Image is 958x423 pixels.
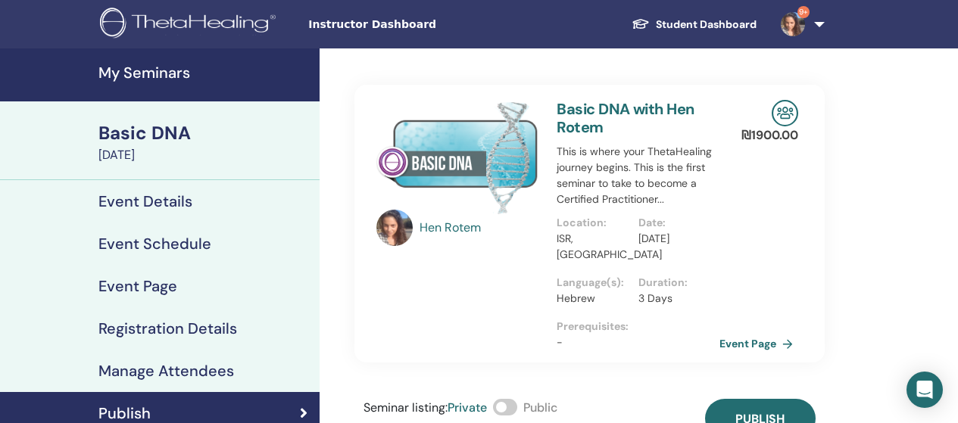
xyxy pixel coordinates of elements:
[797,6,810,18] span: 9+
[557,231,629,263] p: ISR, [GEOGRAPHIC_DATA]
[638,291,710,306] p: 3 Days
[632,17,650,30] img: graduation-cap-white.svg
[557,319,719,334] p: Prerequisites :
[557,215,629,231] p: Location :
[638,231,710,247] p: [DATE]
[98,362,234,380] h4: Manage Attendees
[619,11,769,39] a: Student Dashboard
[100,8,281,42] img: logo.png
[89,120,320,164] a: Basic DNA[DATE]
[98,64,310,82] h4: My Seminars
[772,100,798,126] img: In-Person Seminar
[557,334,719,350] p: -
[557,275,629,291] p: Language(s) :
[557,291,629,306] p: Hebrew
[376,210,413,246] img: default.jpg
[98,120,310,146] div: Basic DNA
[308,17,535,33] span: Instructor Dashboard
[907,372,943,408] div: Open Intercom Messenger
[98,404,151,422] h4: Publish
[420,219,541,237] a: Hen Rotem
[719,332,799,355] a: Event Page
[98,192,192,210] h4: Event Details
[98,146,310,164] div: [DATE]
[98,277,177,295] h4: Event Page
[781,12,805,36] img: default.jpg
[638,275,710,291] p: Duration :
[523,400,557,415] span: Public
[448,400,487,415] span: Private
[557,99,694,137] a: Basic DNA with Hen Rotem
[638,215,710,231] p: Date :
[557,144,719,207] p: This is where your ThetaHealing journey begins. This is the first seminar to take to become a Cer...
[376,100,539,214] img: Basic DNA
[741,126,798,145] p: ₪ 1900.00
[364,400,448,415] span: Seminar listing :
[98,235,211,253] h4: Event Schedule
[98,319,237,337] h4: Registration Details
